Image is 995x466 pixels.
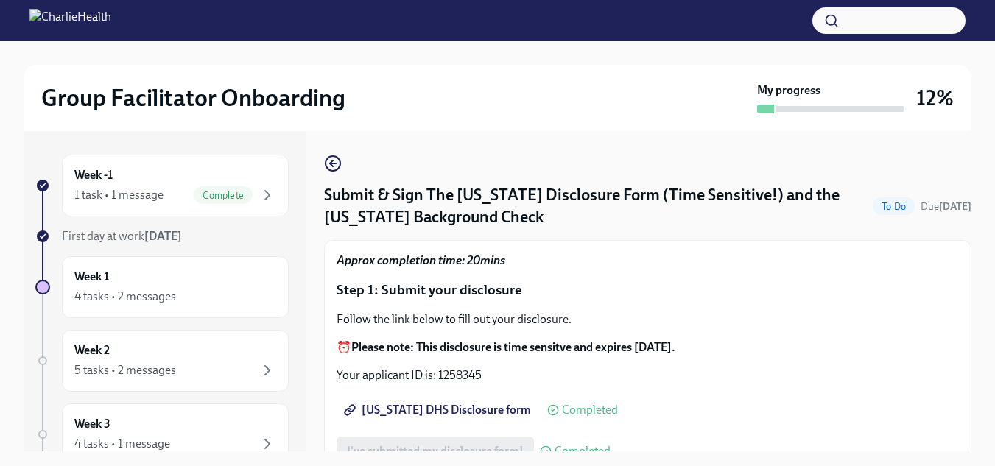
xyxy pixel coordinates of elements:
[194,190,253,201] span: Complete
[337,367,959,384] p: Your applicant ID is: 1258345
[337,395,541,425] a: [US_STATE] DHS Disclosure form
[62,229,182,243] span: First day at work
[74,362,176,378] div: 5 tasks • 2 messages
[74,289,176,305] div: 4 tasks • 2 messages
[144,229,182,243] strong: [DATE]
[74,187,164,203] div: 1 task • 1 message
[337,253,505,267] strong: Approx completion time: 20mins
[921,200,971,213] span: October 22nd, 2025 07:00
[337,311,959,328] p: Follow the link below to fill out your disclosure.
[41,83,345,113] h2: Group Facilitator Onboarding
[757,82,820,99] strong: My progress
[562,404,618,416] span: Completed
[74,342,110,359] h6: Week 2
[873,201,915,212] span: To Do
[337,280,959,300] p: Step 1: Submit your disclosure
[555,445,611,457] span: Completed
[35,256,289,318] a: Week 14 tasks • 2 messages
[324,184,867,228] h4: Submit & Sign The [US_STATE] Disclosure Form (Time Sensitive!) and the [US_STATE] Background Check
[35,155,289,216] a: Week -11 task • 1 messageComplete
[916,85,954,111] h3: 12%
[74,436,170,452] div: 4 tasks • 1 message
[35,403,289,465] a: Week 34 tasks • 1 message
[74,416,110,432] h6: Week 3
[35,228,289,244] a: First day at work[DATE]
[921,200,971,213] span: Due
[74,269,109,285] h6: Week 1
[337,339,959,356] p: ⏰
[347,403,531,417] span: [US_STATE] DHS Disclosure form
[74,167,113,183] h6: Week -1
[351,340,675,354] strong: Please note: This disclosure is time sensitve and expires [DATE].
[29,9,111,32] img: CharlieHealth
[35,330,289,392] a: Week 25 tasks • 2 messages
[939,200,971,213] strong: [DATE]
